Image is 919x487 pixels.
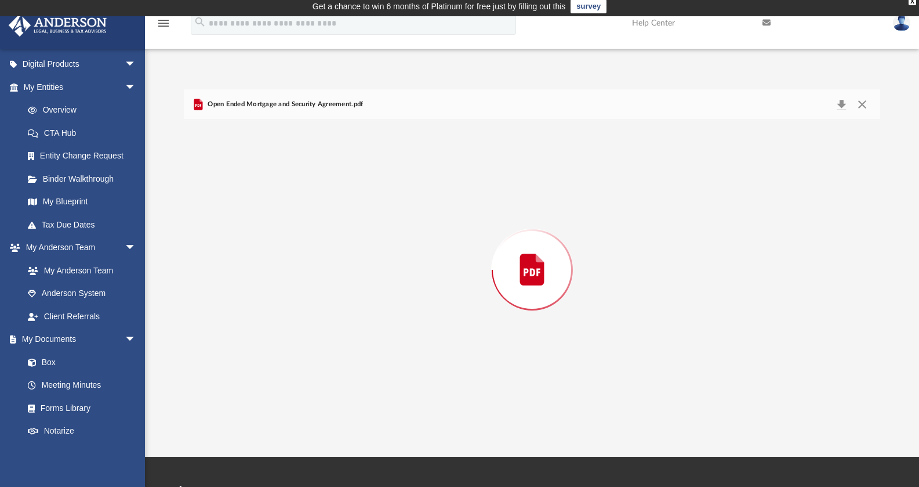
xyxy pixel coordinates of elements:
[831,96,852,113] button: Download
[16,99,154,122] a: Overview
[16,396,142,420] a: Forms Library
[157,16,170,30] i: menu
[5,14,110,37] img: Anderson Advisors Platinum Portal
[16,190,148,214] a: My Blueprint
[8,75,154,99] a: My Entitiesarrow_drop_down
[16,374,148,397] a: Meeting Minutes
[125,328,148,352] span: arrow_drop_down
[16,145,154,168] a: Entity Change Request
[16,167,154,190] a: Binder Walkthrough
[205,99,363,110] span: Open Ended Mortgage and Security Agreement.pdf
[8,442,148,466] a: Online Learningarrow_drop_down
[16,213,154,236] a: Tax Due Dates
[16,305,148,328] a: Client Referrals
[8,53,154,76] a: Digital Productsarrow_drop_down
[125,442,148,466] span: arrow_drop_down
[8,328,148,351] a: My Documentsarrow_drop_down
[16,351,142,374] a: Box
[184,89,881,420] div: Preview
[157,22,170,30] a: menu
[194,16,206,28] i: search
[16,259,142,282] a: My Anderson Team
[16,282,148,305] a: Anderson System
[125,53,148,77] span: arrow_drop_down
[16,420,148,443] a: Notarize
[125,75,148,99] span: arrow_drop_down
[893,15,910,31] img: User Pic
[8,236,148,259] a: My Anderson Teamarrow_drop_down
[16,121,154,145] a: CTA Hub
[125,236,148,260] span: arrow_drop_down
[852,96,873,113] button: Close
